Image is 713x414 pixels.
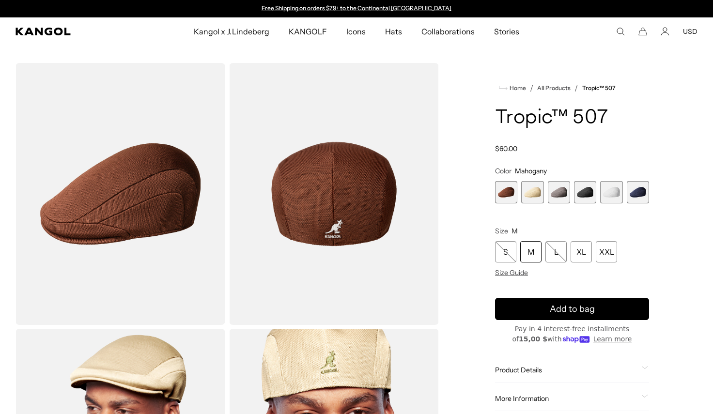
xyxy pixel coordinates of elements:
[15,28,128,35] a: Kangol
[495,107,649,129] h1: Tropic™ 507
[495,298,649,320] button: Add to bag
[571,82,578,94] li: /
[521,181,543,203] div: 2 of 6
[521,181,543,203] label: Beige
[537,85,571,92] a: All Products
[337,17,375,46] a: Icons
[346,17,366,46] span: Icons
[548,181,570,203] div: 3 of 6
[550,303,595,316] span: Add to bag
[257,5,456,13] div: 1 of 2
[375,17,412,46] a: Hats
[229,63,439,325] img: color-mahogany
[548,181,570,203] label: Charcoal
[574,181,596,203] div: 4 of 6
[582,85,616,92] a: Tropic™ 507
[515,167,547,175] span: Mahogany
[385,17,402,46] span: Hats
[495,241,516,262] div: S
[600,181,622,203] label: White
[279,17,337,46] a: KANGOLF
[495,144,517,153] span: $60.00
[494,17,519,46] span: Stories
[495,181,517,203] div: 1 of 6
[495,227,508,235] span: Size
[412,17,484,46] a: Collaborations
[495,167,511,175] span: Color
[508,85,526,92] span: Home
[574,181,596,203] label: Black
[683,27,697,36] button: USD
[262,4,452,12] a: Free Shipping on orders $79+ to the Continental [GEOGRAPHIC_DATA]
[545,241,567,262] div: L
[661,27,669,36] a: Account
[571,241,592,262] div: XL
[627,181,649,203] div: 6 of 6
[596,241,617,262] div: XXL
[495,268,528,277] span: Size Guide
[289,17,327,46] span: KANGOLF
[526,82,533,94] li: /
[511,227,518,235] span: M
[15,63,225,325] img: color-mahogany
[495,82,649,94] nav: breadcrumbs
[484,17,529,46] a: Stories
[495,366,637,374] span: Product Details
[495,181,517,203] label: Mahogany
[257,5,456,13] slideshow-component: Announcement bar
[499,84,526,92] a: Home
[520,241,542,262] div: M
[616,27,625,36] summary: Search here
[257,5,456,13] div: Announcement
[421,17,474,46] span: Collaborations
[600,181,622,203] div: 5 of 6
[194,17,269,46] span: Kangol x J.Lindeberg
[495,394,637,403] span: More Information
[627,181,649,203] label: Navy
[638,27,647,36] button: Cart
[184,17,279,46] a: Kangol x J.Lindeberg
